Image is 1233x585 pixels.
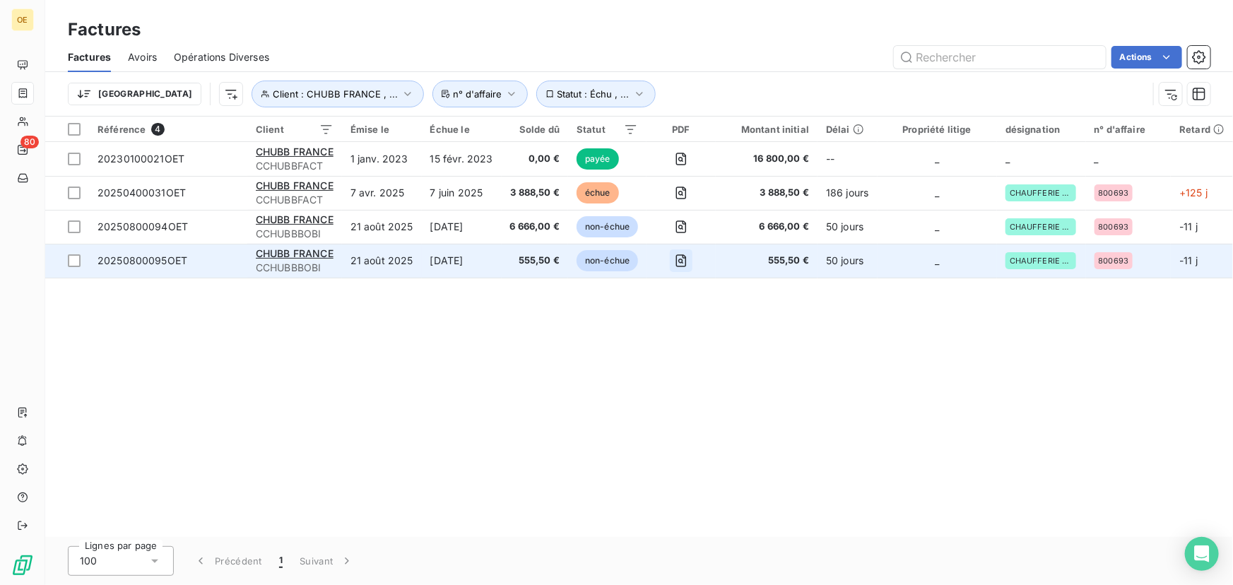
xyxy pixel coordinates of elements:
span: CCHUBBFACT [256,159,334,173]
span: 555,50 € [510,254,560,268]
span: CHUBB FRANCE [256,247,334,259]
div: Open Intercom Messenger [1185,537,1219,571]
div: Émise le [350,124,413,135]
span: payée [577,148,619,170]
span: -11 j [1179,220,1198,232]
td: 1 janv. 2023 [342,142,422,176]
span: _ [935,153,939,165]
button: Statut : Échu , ... [536,81,656,107]
button: [GEOGRAPHIC_DATA] [68,83,201,105]
div: PDF [655,124,707,135]
div: Statut [577,124,638,135]
span: 3 888,50 € [510,186,560,200]
span: 6 666,00 € [724,220,809,234]
div: Propriété litige [886,124,989,135]
td: 15 févr. 2023 [422,142,502,176]
span: _ [1005,153,1010,165]
span: CHUBB FRANCE [256,146,334,158]
span: 20250800095OET [98,254,187,266]
span: Référence [98,124,146,135]
div: désignation [1005,124,1078,135]
td: [DATE] [422,210,502,244]
span: +125 j [1179,187,1208,199]
span: 100 [80,554,97,568]
div: Échue le [430,124,493,135]
div: Solde dû [510,124,560,135]
span: _ [935,254,939,266]
div: Client [256,124,334,135]
td: 186 jours [818,176,877,210]
div: n° d'affaire [1095,124,1163,135]
span: 800693 [1099,256,1129,265]
span: Avoirs [128,50,157,64]
span: n° d'affaire [453,88,502,100]
span: -11 j [1179,254,1198,266]
div: Retard [1179,124,1225,135]
button: Précédent [185,546,271,576]
span: 80 [20,136,39,148]
div: OE [11,8,34,31]
span: 16 800,00 € [724,152,809,166]
span: Factures [68,50,111,64]
span: 6 666,00 € [510,220,560,234]
span: 555,50 € [724,254,809,268]
td: 50 jours [818,244,877,278]
span: CCHUBBFACT [256,193,334,207]
span: Statut : Échu , ... [557,88,630,100]
button: Suivant [291,546,362,576]
td: 7 avr. 2025 [342,176,422,210]
span: 20230100021OET [98,153,184,165]
span: non-échue [577,250,638,271]
span: _ [1095,153,1099,165]
span: CHUBB FRANCE [256,213,334,225]
span: CHAUFFERIE BIOMASSE DES CISELEURS - SOISSONS [1010,223,1072,231]
h3: Factures [68,17,141,42]
span: échue [577,182,619,203]
td: 21 août 2025 [342,210,422,244]
input: Rechercher [894,46,1106,69]
span: CHAUFFERIE BIOMASSE DES CISELEURS - SOISSONS [1010,256,1072,265]
span: non-échue [577,216,638,237]
button: Client : CHUBB FRANCE , ... [252,81,424,107]
button: 1 [271,546,291,576]
img: Logo LeanPay [11,554,34,577]
span: 800693 [1099,223,1129,231]
span: 20250400031OET [98,187,186,199]
span: _ [935,220,939,232]
td: [DATE] [422,244,502,278]
div: Délai [826,124,868,135]
span: CHUBB FRANCE [256,179,334,191]
span: 0,00 € [510,152,560,166]
span: CCHUBBBOBI [256,261,334,275]
span: 800693 [1099,189,1129,197]
span: 4 [151,123,164,136]
span: CCHUBBBOBI [256,227,334,241]
span: CHAUFFERIE BIOMASSE DES CISELEURS - SOISSONS [1010,189,1072,197]
div: Montant initial [724,124,809,135]
button: n° d'affaire [432,81,528,107]
span: 1 [279,554,283,568]
button: Actions [1111,46,1182,69]
span: 20250800094OET [98,220,188,232]
td: -- [818,142,877,176]
span: Opérations Diverses [174,50,269,64]
span: 3 888,50 € [724,186,809,200]
td: 21 août 2025 [342,244,422,278]
td: 7 juin 2025 [422,176,502,210]
span: _ [935,187,939,199]
td: 50 jours [818,210,877,244]
span: Client : CHUBB FRANCE , ... [273,88,398,100]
